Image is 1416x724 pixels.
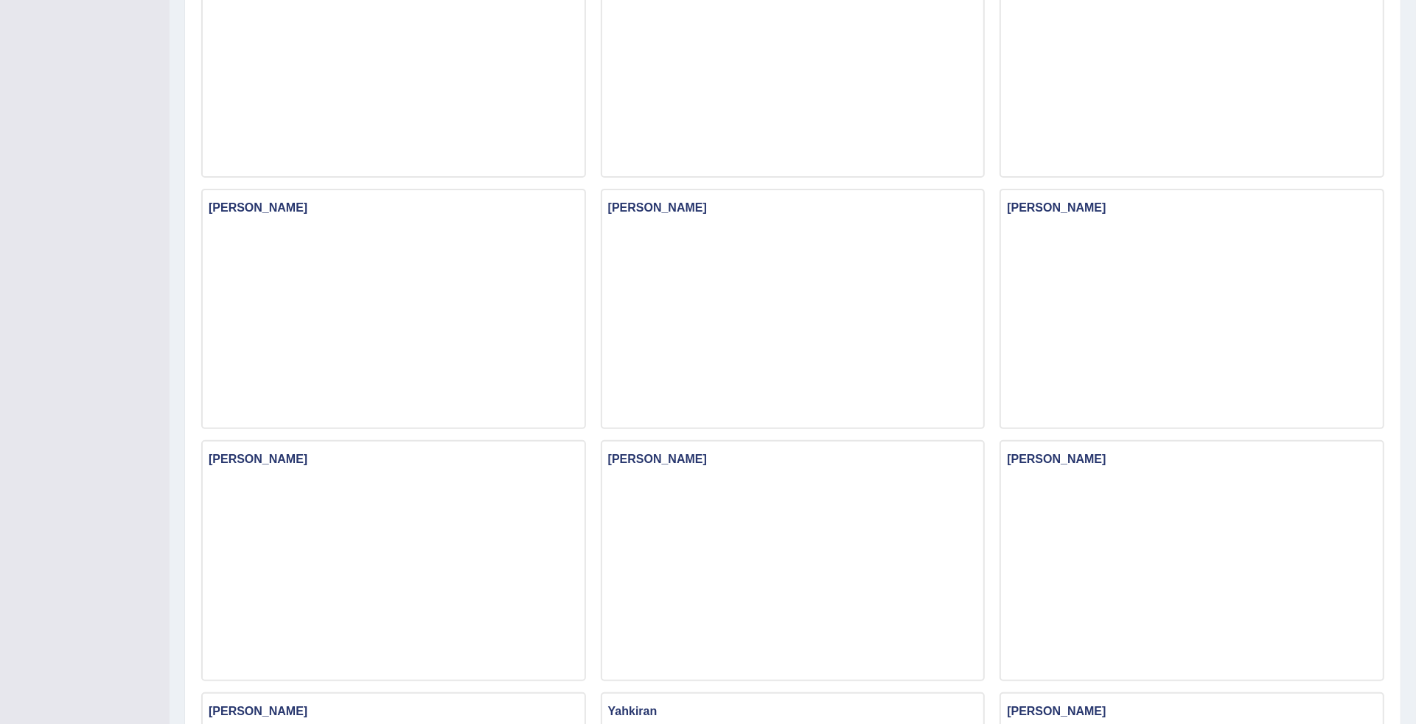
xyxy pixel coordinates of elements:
[203,198,585,218] h3: [PERSON_NAME]
[1001,198,1383,218] h3: [PERSON_NAME]
[203,701,585,722] h3: [PERSON_NAME]
[602,449,984,470] h3: [PERSON_NAME]
[602,198,984,218] h3: [PERSON_NAME]
[203,449,585,470] h3: [PERSON_NAME]
[1001,449,1383,470] h3: [PERSON_NAME]
[1001,701,1383,722] h3: [PERSON_NAME]
[602,701,984,722] h3: Yahkiran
